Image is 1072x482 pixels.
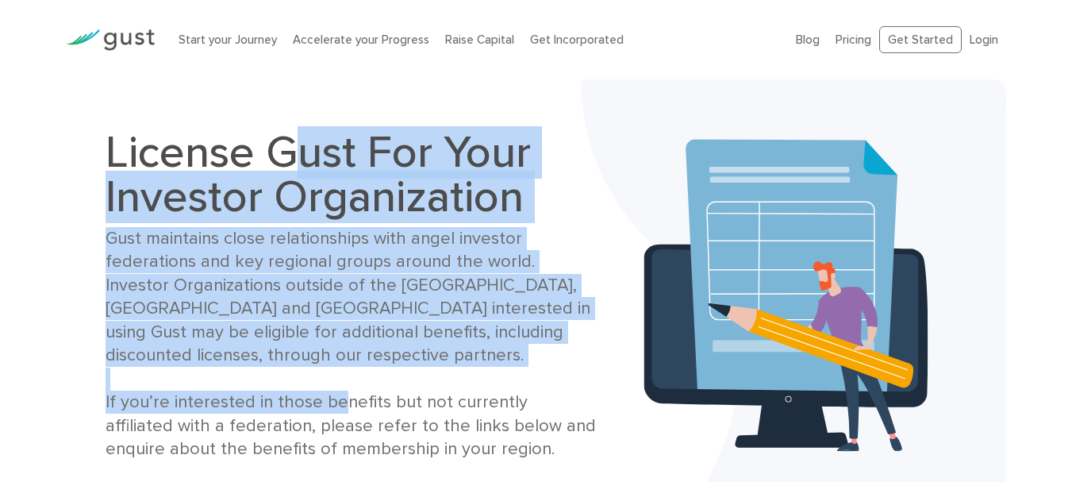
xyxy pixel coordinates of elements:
[530,33,624,47] a: Get Incorporated
[796,33,820,47] a: Blog
[879,26,962,54] a: Get Started
[836,33,871,47] a: Pricing
[179,33,277,47] a: Start your Journey
[106,130,598,219] h1: License Gust For Your Investor Organization
[106,227,598,461] div: Gust maintains close relationships with angel investor federations and key regional groups around...
[293,33,429,47] a: Accelerate your Progress
[445,33,514,47] a: Raise Capital
[66,29,155,51] img: Gust Logo
[970,33,998,47] a: Login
